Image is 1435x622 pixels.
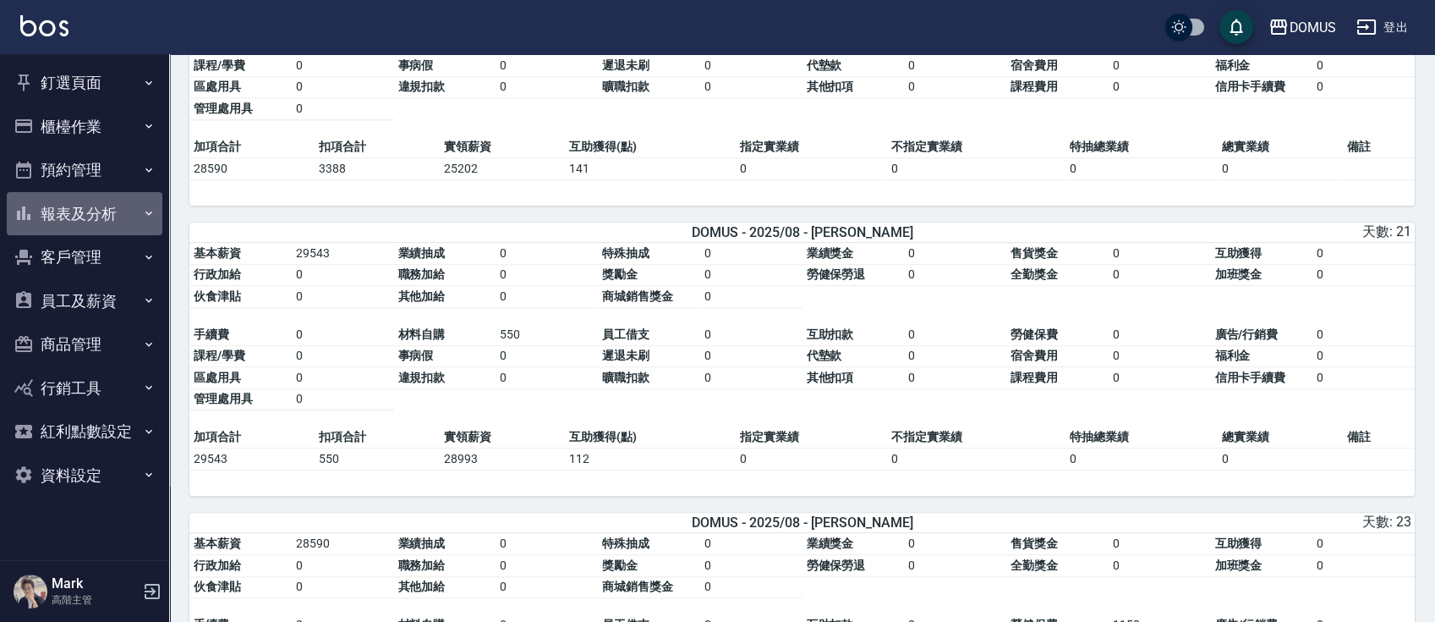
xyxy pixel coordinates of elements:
[602,246,649,260] span: 特殊抽成
[194,289,241,303] span: 伙食津貼
[691,515,912,531] span: DOMUS - 2025/08 - [PERSON_NAME]
[700,555,802,577] td: 0
[496,76,598,98] td: 0
[904,533,1006,555] td: 0
[1011,328,1058,341] span: 勞健保費
[292,555,394,577] td: 0
[194,328,229,341] span: 手續費
[1312,324,1415,346] td: 0
[315,427,440,449] td: 扣項合計
[1218,449,1343,471] td: 0
[807,349,842,362] span: 代墊款
[440,157,565,179] td: 25202
[807,246,854,260] span: 業績獎金
[904,264,1006,286] td: 0
[496,286,598,308] td: 0
[1109,243,1211,265] td: 0
[398,80,446,93] span: 違規扣款
[700,264,802,286] td: 0
[1219,10,1253,44] button: save
[807,537,854,550] span: 業績獎金
[7,410,162,454] button: 紅利點數設定
[1312,76,1415,98] td: 0
[1312,243,1415,265] td: 0
[398,580,446,593] span: 其他加給
[807,80,854,93] span: 其他扣項
[602,289,673,303] span: 商城銷售獎金
[496,264,598,286] td: 0
[1312,55,1415,77] td: 0
[1215,371,1286,384] span: 信用卡手續費
[7,235,162,279] button: 客戶管理
[1109,324,1211,346] td: 0
[7,192,162,236] button: 報表及分析
[602,80,649,93] span: 曠職扣款
[904,76,1006,98] td: 0
[292,324,394,346] td: 0
[1312,533,1415,555] td: 0
[52,575,138,592] h5: Mark
[194,537,241,550] span: 基本薪資
[194,580,241,593] span: 伙食津貼
[189,427,315,449] td: 加項合計
[189,449,315,471] td: 29543
[1262,10,1343,45] button: DOMUS
[398,267,446,281] span: 職務加給
[1343,136,1415,158] td: 備註
[7,148,162,192] button: 預約管理
[1011,371,1058,384] span: 課程費用
[292,76,394,98] td: 0
[1109,367,1211,389] td: 0
[1218,427,1343,449] td: 總實業績
[440,136,565,158] td: 實領薪資
[7,322,162,366] button: 商品管理
[1065,427,1217,449] td: 特抽總業績
[1215,267,1262,281] span: 加班獎金
[496,367,598,389] td: 0
[1009,223,1411,241] div: 天數: 21
[496,533,598,555] td: 0
[1065,136,1217,158] td: 特抽總業績
[736,427,887,449] td: 指定實業績
[904,324,1006,346] td: 0
[496,576,598,598] td: 0
[602,58,649,72] span: 遲退未刷
[1218,136,1343,158] td: 總實業績
[292,367,394,389] td: 0
[20,15,68,36] img: Logo
[1109,76,1211,98] td: 0
[194,246,241,260] span: 基本薪資
[292,243,394,265] td: 29543
[1350,12,1415,43] button: 登出
[565,427,736,449] td: 互助獲得(點)
[700,345,802,367] td: 0
[194,371,241,384] span: 區處用具
[398,349,434,362] span: 事病假
[602,580,673,593] span: 商城銷售獎金
[194,80,241,93] span: 區處用具
[194,392,253,405] span: 管理處用具
[194,102,253,115] span: 管理處用具
[1215,328,1279,341] span: 廣告/行銷費
[602,371,649,384] span: 曠職扣款
[292,264,394,286] td: 0
[700,55,802,77] td: 0
[1109,55,1211,77] td: 0
[398,537,446,550] span: 業績抽成
[904,555,1006,577] td: 0
[1215,349,1251,362] span: 福利金
[398,371,446,384] span: 違規扣款
[496,324,598,346] td: 550
[1011,246,1058,260] span: 售貨獎金
[7,366,162,410] button: 行銷工具
[194,58,245,72] span: 課程/學費
[700,324,802,346] td: 0
[440,449,565,471] td: 28993
[1011,58,1058,72] span: 宿舍費用
[565,449,736,471] td: 112
[904,367,1006,389] td: 0
[700,367,802,389] td: 0
[1343,427,1415,449] td: 備註
[1289,17,1336,38] div: DOMUS
[887,449,1065,471] td: 0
